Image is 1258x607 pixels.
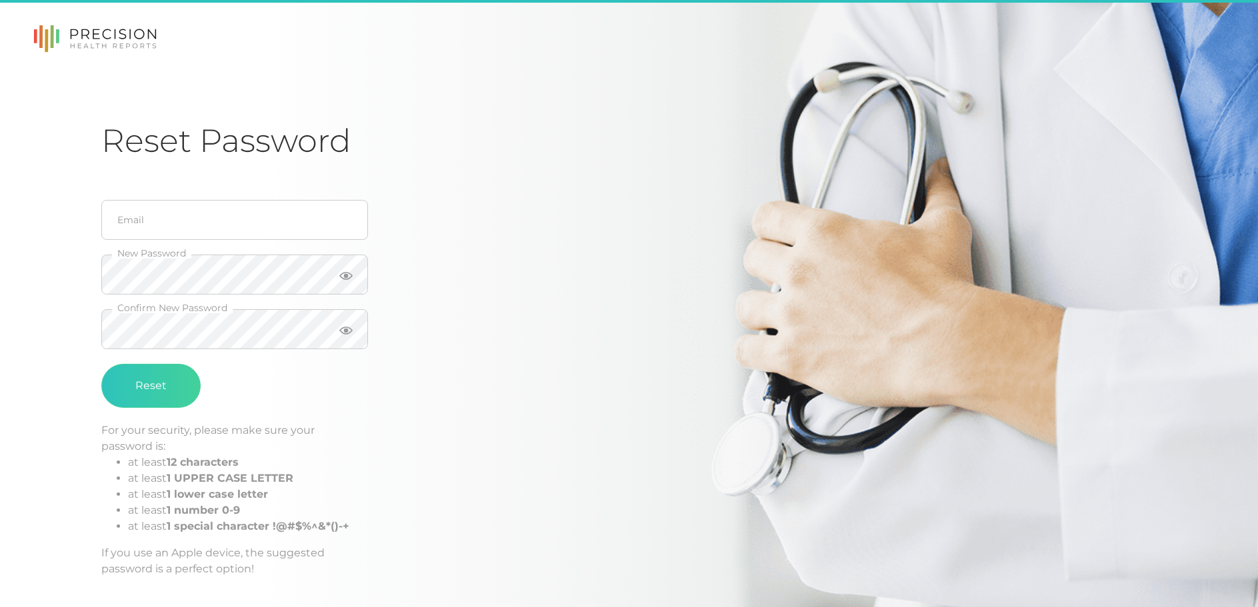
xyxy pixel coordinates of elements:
div: For your security, please make sure your password is: If you use an Apple device, the suggested p... [101,422,368,577]
li: at least [128,518,368,534]
li: at least [128,454,368,470]
b: 1 UPPER CASE LETTER [167,472,293,484]
b: 1 special character !@#$%^&*()-+ [167,520,349,532]
b: 1 lower case letter [167,488,268,500]
b: 12 characters [167,456,239,468]
b: 1 number 0-9 [167,504,240,516]
h1: Reset Password [101,121,1157,161]
button: Reset [101,364,201,408]
input: Email [101,200,368,240]
li: at least [128,470,368,486]
li: at least [128,486,368,502]
li: at least [128,502,368,518]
